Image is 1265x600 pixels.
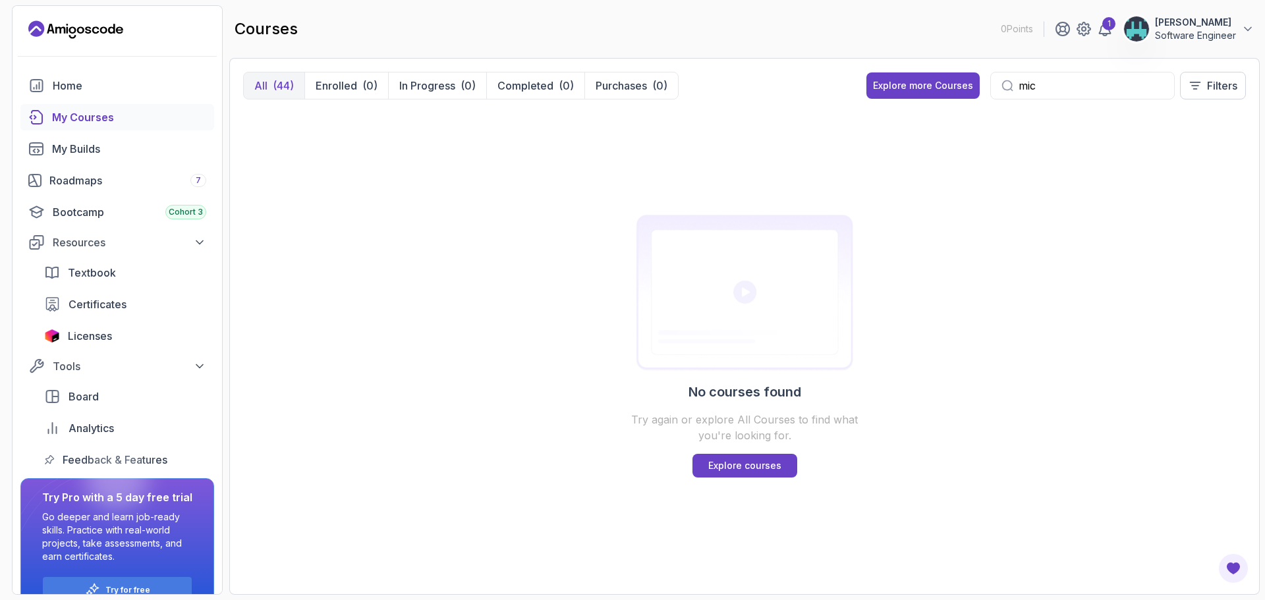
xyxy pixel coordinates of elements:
[20,231,214,254] button: Resources
[244,72,304,99] button: All(44)
[68,328,112,344] span: Licenses
[20,72,214,99] a: home
[1001,22,1033,36] p: 0 Points
[49,173,206,188] div: Roadmaps
[20,199,214,225] a: bootcamp
[689,383,801,401] h2: No courses found
[52,109,206,125] div: My Courses
[618,412,871,443] p: Try again or explore All Courses to find what you're looking for.
[708,459,781,472] p: Explore courses
[1218,553,1249,584] button: Open Feedback Button
[69,296,126,312] span: Certificates
[20,354,214,378] button: Tools
[388,72,486,99] button: In Progress(0)
[69,389,99,404] span: Board
[36,447,214,473] a: feedback
[273,78,294,94] div: (44)
[1155,16,1236,29] p: [PERSON_NAME]
[36,291,214,317] a: certificates
[316,78,357,94] p: Enrolled
[584,72,678,99] button: Purchases(0)
[53,234,206,250] div: Resources
[362,78,378,94] div: (0)
[42,510,192,563] p: Go deeper and learn job-ready skills. Practice with real-world projects, take assessments, and ea...
[36,323,214,349] a: licenses
[618,214,871,372] img: Certificates empty-state
[486,72,584,99] button: Completed(0)
[1155,29,1236,42] p: Software Engineer
[53,78,206,94] div: Home
[559,78,574,94] div: (0)
[497,78,553,94] p: Completed
[69,420,114,436] span: Analytics
[1123,16,1254,42] button: user profile image[PERSON_NAME]Software Engineer
[873,79,973,92] div: Explore more Courses
[36,415,214,441] a: analytics
[53,358,206,374] div: Tools
[36,259,214,286] a: textbook
[866,72,980,99] button: Explore more Courses
[652,78,667,94] div: (0)
[461,78,476,94] div: (0)
[304,72,388,99] button: Enrolled(0)
[1097,21,1113,37] a: 1
[20,167,214,194] a: roadmaps
[28,19,123,40] a: Landing page
[20,104,214,130] a: courses
[44,329,60,342] img: jetbrains icon
[20,136,214,162] a: builds
[63,452,167,468] span: Feedback & Features
[692,454,797,477] a: Explore courses
[399,78,455,94] p: In Progress
[169,207,203,217] span: Cohort 3
[1207,78,1237,94] p: Filters
[596,78,647,94] p: Purchases
[254,78,267,94] p: All
[52,141,206,157] div: My Builds
[1019,78,1164,94] input: Search...
[36,383,214,410] a: board
[105,585,150,595] a: Try for free
[196,175,201,186] span: 7
[1102,17,1115,30] div: 1
[53,204,206,220] div: Bootcamp
[1124,16,1149,41] img: user profile image
[1180,72,1246,99] button: Filters
[235,18,298,40] h2: courses
[68,265,116,281] span: Textbook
